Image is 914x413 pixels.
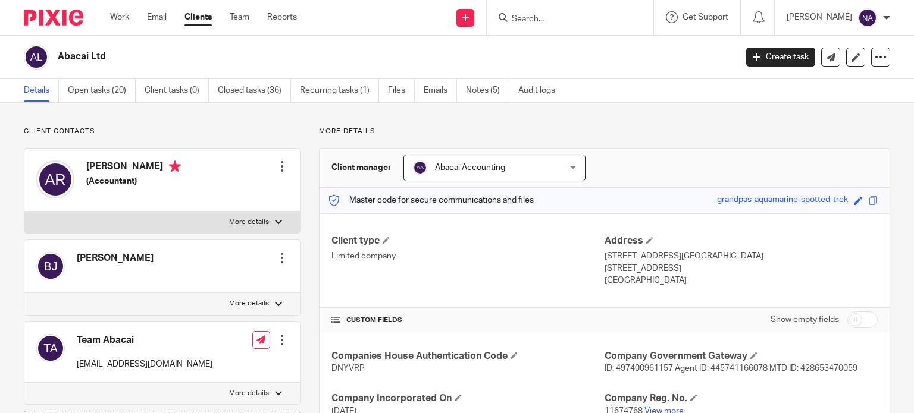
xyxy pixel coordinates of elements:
img: svg%3E [858,8,877,27]
span: ID: 497400961157 Agent ID: 445741166078 MTD ID: 428653470059 [605,364,857,373]
span: Abacai Accounting [435,163,505,172]
h5: (Accountant) [86,175,181,187]
img: svg%3E [36,252,65,280]
h2: Abacai Ltd [58,51,594,63]
h4: [PERSON_NAME] [86,160,181,175]
a: Clients [184,11,212,23]
input: Search [511,14,618,25]
a: Team [230,11,249,23]
p: More details [229,299,269,308]
span: Get Support [683,13,728,21]
p: [EMAIL_ADDRESS][DOMAIN_NAME] [77,358,212,370]
i: Primary [169,160,181,172]
h4: CUSTOM FIELDS [331,316,605,325]
p: Master code for secure communications and files [328,194,534,206]
p: More details [319,127,890,136]
h4: Company Reg. No. [605,392,878,405]
p: [GEOGRAPHIC_DATA] [605,275,878,286]
h4: Company Government Gateway [605,350,878,362]
div: grandpas-aquamarine-spotted-trek [717,194,848,207]
img: Pixie [24,10,83,26]
h4: Team Abacai [77,334,212,346]
img: svg%3E [36,334,65,362]
a: Open tasks (20) [68,79,136,102]
p: [STREET_ADDRESS] [605,263,878,275]
a: Files [388,79,415,102]
img: svg%3E [413,160,427,175]
p: [PERSON_NAME] [787,11,852,23]
p: Client contacts [24,127,301,136]
label: Show empty fields [771,314,839,326]
a: Notes (5) [466,79,509,102]
img: svg%3E [24,45,49,70]
a: Closed tasks (36) [218,79,291,102]
a: Audit logs [518,79,564,102]
h3: Client manager [331,162,392,174]
h4: [PERSON_NAME] [77,252,154,264]
a: Email [147,11,167,23]
p: More details [229,217,269,227]
h4: Client type [331,235,605,247]
a: Reports [267,11,297,23]
a: Recurring tasks (1) [300,79,379,102]
span: DNYVRP [331,364,365,373]
a: Create task [746,48,815,67]
p: Limited company [331,250,605,262]
a: Details [24,79,59,102]
a: Work [110,11,129,23]
h4: Company Incorporated On [331,392,605,405]
img: svg%3E [36,160,74,198]
h4: Companies House Authentication Code [331,350,605,362]
a: Emails [424,79,457,102]
p: More details [229,389,269,398]
p: [STREET_ADDRESS][GEOGRAPHIC_DATA] [605,250,878,262]
h4: Address [605,235,878,247]
a: Client tasks (0) [145,79,209,102]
